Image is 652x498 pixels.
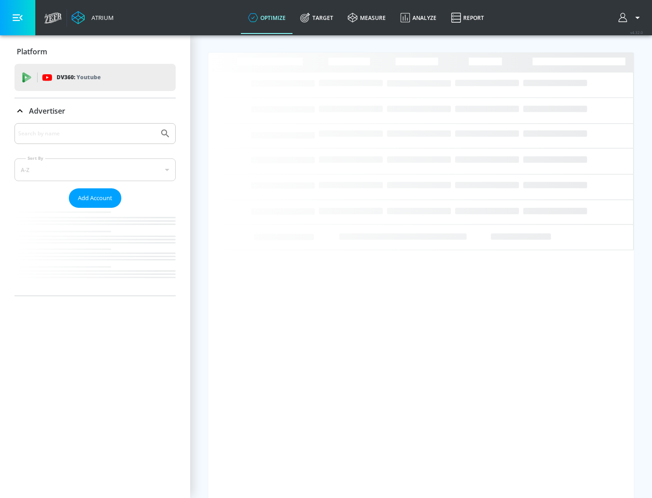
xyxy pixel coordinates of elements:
button: Add Account [69,188,121,208]
div: Atrium [88,14,114,22]
a: Target [293,1,340,34]
p: DV360: [57,72,101,82]
input: Search by name [18,128,155,139]
p: Platform [17,47,47,57]
span: v 4.32.0 [630,30,643,35]
p: Advertiser [29,106,65,116]
div: Platform [14,39,176,64]
span: Add Account [78,193,112,203]
a: measure [340,1,393,34]
div: A-Z [14,158,176,181]
a: Report [444,1,491,34]
p: Youtube [77,72,101,82]
nav: list of Advertiser [14,208,176,296]
div: Advertiser [14,123,176,296]
div: Advertiser [14,98,176,124]
label: Sort By [26,155,45,161]
a: Analyze [393,1,444,34]
a: optimize [241,1,293,34]
div: DV360: Youtube [14,64,176,91]
a: Atrium [72,11,114,24]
